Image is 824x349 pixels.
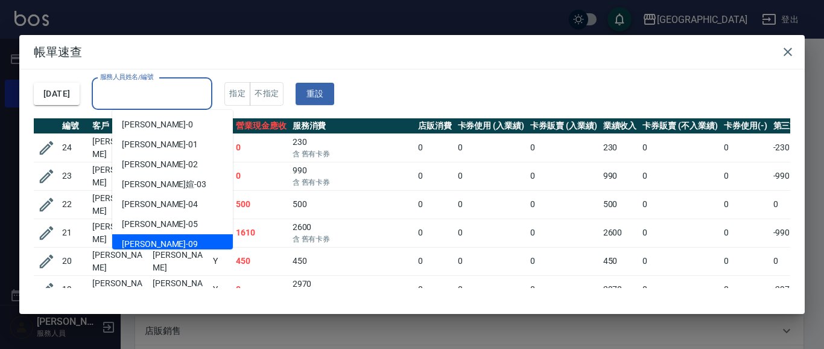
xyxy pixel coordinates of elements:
th: 卡券販賣 (入業績) [527,118,600,134]
td: 0 [639,275,720,304]
td: 2970 [290,275,415,304]
td: 20 [59,247,89,275]
td: [PERSON_NAME] [89,162,150,190]
td: 0 [721,247,770,275]
td: 0 [527,247,600,275]
td: 990 [290,162,415,190]
span: [PERSON_NAME] -01 [122,138,198,151]
p: 含 舊有卡券 [293,149,412,159]
td: 0 [721,190,770,219]
td: 19 [59,275,89,304]
h2: 帳單速查 [19,35,805,69]
td: 500 [600,190,640,219]
th: 營業現金應收 [233,118,290,134]
td: 230 [290,133,415,162]
td: 0 [455,275,528,304]
td: 2600 [290,219,415,247]
td: 0 [455,219,528,247]
td: 21 [59,219,89,247]
td: 500 [290,190,415,219]
button: 重設 [296,83,334,105]
th: 店販消費 [415,118,455,134]
td: 450 [290,247,415,275]
button: 不指定 [250,82,284,106]
td: 0 [639,247,720,275]
td: 0 [527,162,600,190]
td: 450 [600,247,640,275]
th: 客戶 [89,118,150,134]
td: 0 [639,190,720,219]
td: 0 [527,219,600,247]
span: [PERSON_NAME] -05 [122,218,198,231]
td: [PERSON_NAME] [150,247,210,275]
td: 0 [233,162,290,190]
button: [DATE] [34,83,80,105]
button: 指定 [224,82,250,106]
td: 0 [233,133,290,162]
td: 500 [233,190,290,219]
th: 業績收入 [600,118,640,134]
span: [PERSON_NAME] -09 [122,238,198,251]
td: 0 [415,275,455,304]
td: 0 [415,190,455,219]
span: [PERSON_NAME] -02 [122,158,198,171]
td: 0 [721,275,770,304]
td: 0 [527,133,600,162]
td: 0 [721,133,770,162]
td: 2970 [600,275,640,304]
span: [PERSON_NAME] -0 [122,118,193,131]
td: 450 [233,247,290,275]
td: 0 [721,219,770,247]
td: 0 [527,275,600,304]
td: 0 [415,162,455,190]
td: 0 [415,133,455,162]
td: 2600 [600,219,640,247]
td: 23 [59,162,89,190]
span: [PERSON_NAME] -04 [122,198,198,211]
th: 卡券使用(-) [721,118,770,134]
td: 0 [233,275,290,304]
td: [PERSON_NAME] [150,275,210,304]
td: 22 [59,190,89,219]
td: 0 [527,190,600,219]
td: 0 [721,162,770,190]
span: [PERSON_NAME]媗 -03 [122,178,206,191]
td: Y [210,247,233,275]
th: 卡券販賣 (不入業績) [639,118,720,134]
td: [PERSON_NAME] [89,190,150,219]
td: Y [210,275,233,304]
td: 0 [639,162,720,190]
td: [PERSON_NAME] [89,219,150,247]
td: 24 [59,133,89,162]
td: 0 [455,247,528,275]
td: 230 [600,133,640,162]
td: [PERSON_NAME] [89,247,150,275]
th: 卡券使用 (入業績) [455,118,528,134]
td: 0 [455,190,528,219]
p: 含 舊有卡券 [293,234,412,245]
td: 0 [415,247,455,275]
td: 0 [639,133,720,162]
td: 1610 [233,219,290,247]
td: [PERSON_NAME] [89,133,150,162]
td: [PERSON_NAME] [89,275,150,304]
p: 含 舊有卡券 [293,177,412,188]
td: 0 [639,219,720,247]
th: 編號 [59,118,89,134]
th: 服務消費 [290,118,415,134]
td: 990 [600,162,640,190]
td: 0 [455,162,528,190]
label: 服務人員姓名/編號 [100,72,153,82]
td: 0 [455,133,528,162]
td: 0 [415,219,455,247]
